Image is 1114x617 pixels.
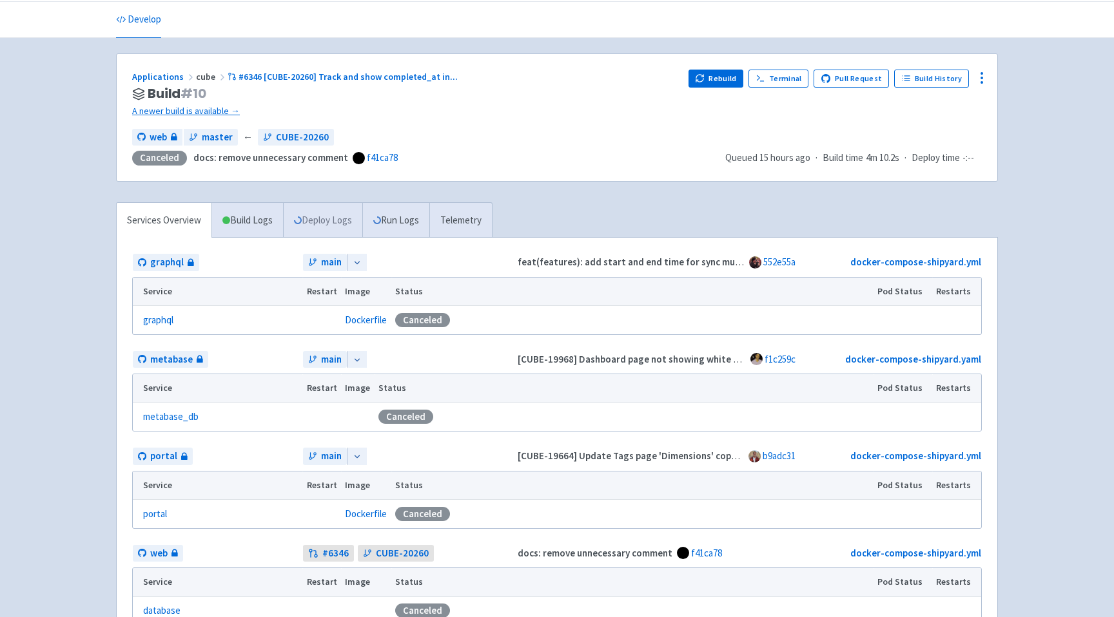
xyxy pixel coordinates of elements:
span: # 10 [181,84,206,102]
a: master [184,129,238,146]
th: Service [133,471,302,500]
th: Pod Status [874,568,932,596]
strong: [CUBE-19968] Dashboard page not showing white background (#83) [518,353,809,365]
a: docker-compose-shipyard.yml [850,256,981,268]
th: Service [133,374,302,403]
a: Build History [894,70,969,88]
a: graphql [133,254,199,271]
a: docker-compose-shipyard.yml [850,547,981,559]
div: Canceled [395,313,450,327]
th: Status [375,374,874,403]
a: portal [143,507,167,522]
div: Canceled [132,151,187,166]
a: CUBE-20260 [358,545,434,562]
a: Applications [132,71,196,82]
span: portal [150,449,177,464]
th: Status [391,568,874,596]
span: metabase [150,352,193,367]
th: Pod Status [874,374,932,403]
a: #6346 [303,545,354,562]
a: portal [133,448,193,465]
span: main [321,255,342,270]
a: main [303,351,347,368]
span: Deploy time [912,151,960,166]
th: Restarts [932,471,981,500]
th: Restart [302,278,341,306]
div: Canceled [395,507,450,521]
strong: docs: remove unnecessary comment [518,547,672,559]
th: Image [341,278,391,306]
a: main [303,448,347,465]
a: web [132,129,182,146]
span: CUBE-20260 [376,546,429,561]
a: Terminal [748,70,808,88]
a: Run Logs [362,203,429,238]
a: metabase_db [143,410,199,424]
span: Build time [823,151,863,166]
strong: # 6346 [322,546,349,561]
th: Restarts [932,568,981,596]
a: Telemetry [429,203,492,238]
a: Develop [116,2,161,38]
th: Status [391,471,874,500]
th: Restart [302,568,341,596]
span: ← [243,130,253,145]
a: metabase [133,351,208,368]
span: 4m 10.2s [866,151,899,166]
a: Dockerfile [345,508,387,520]
a: 552e55a [763,256,796,268]
th: Status [391,278,874,306]
span: graphql [150,255,184,270]
a: A newer build is available → [132,104,678,119]
span: web [150,546,168,561]
th: Service [133,568,302,596]
th: Pod Status [874,278,932,306]
span: #6346 [CUBE-20260] Track and show completed_at in ... [239,71,458,82]
a: f41ca78 [367,151,398,164]
a: Deploy Logs [283,203,362,238]
th: Image [341,374,375,403]
span: master [202,130,233,145]
a: docker-compose-shipyard.yaml [845,353,981,365]
a: docker-compose-shipyard.yml [850,450,981,462]
span: -:-- [963,151,974,166]
div: Canceled [378,410,433,424]
a: #6346 [CUBE-20260] Track and show completed_at in... [228,71,460,82]
th: Pod Status [874,471,932,500]
a: f41ca78 [691,547,722,559]
a: CUBE-20260 [258,129,334,146]
a: Build Logs [212,203,283,238]
div: · · [725,151,982,166]
a: Dockerfile [345,314,387,326]
th: Restart [302,374,341,403]
a: Services Overview [117,203,211,238]
span: web [150,130,167,145]
span: CUBE-20260 [276,130,329,145]
th: Image [341,471,391,500]
th: Restarts [932,278,981,306]
span: Queued [725,151,810,164]
a: Pull Request [814,70,889,88]
a: b9adc31 [763,450,796,462]
a: graphql [143,313,173,328]
th: Restarts [932,374,981,403]
strong: docs: remove unnecessary comment [193,151,348,164]
strong: [CUBE-19664] Update Tags page 'Dimensions' copy (#1438) [518,450,770,462]
span: cube [196,71,228,82]
th: Service [133,278,302,306]
button: Rebuild [689,70,744,88]
span: main [321,352,342,367]
span: main [321,449,342,464]
th: Image [341,568,391,596]
time: 15 hours ago [759,151,810,164]
strong: feat(features): add start and end time for sync mutation (#352) [518,256,792,268]
span: Build [148,86,206,101]
a: web [133,545,183,562]
a: main [303,254,347,271]
th: Restart [302,471,341,500]
a: f1c259c [765,353,796,365]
